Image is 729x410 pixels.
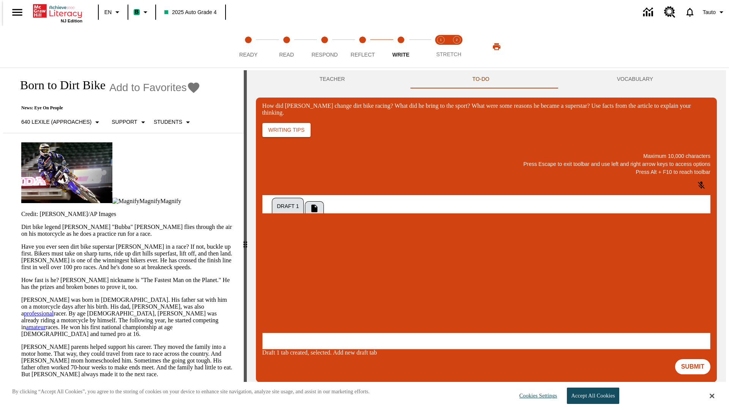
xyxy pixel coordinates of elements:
[305,201,324,215] button: Add New Draft
[262,168,710,176] p: Press Alt + F10 to reach toolbar
[256,70,409,88] button: Teacher
[262,195,710,349] div: Draft 1
[553,70,717,88] button: VOCABULARY
[692,176,710,194] button: Click to activate and allow voice recognition
[513,388,560,404] button: Cookies Settings
[101,5,125,19] button: Language: EN, Select a language
[247,70,726,410] div: activity
[392,52,409,58] span: Write
[160,198,181,204] span: Magnify
[154,118,182,126] p: Students
[440,38,442,42] text: 1
[21,277,235,290] p: How fast is he? [PERSON_NAME] nickname is "The Fastest Man on the Planet." He has the prizes and ...
[26,324,46,330] a: amateur
[21,142,112,203] img: Motocross racer James Stewart flies through the air on his dirt bike.
[700,5,729,19] button: Profile/Settings
[21,243,235,271] p: Have you ever seen dirt bike superstar [PERSON_NAME] in a race? If not, buckle up first. Bikers m...
[12,78,106,92] h1: Born to Dirt Bike
[264,26,308,68] button: Read step 2 of 5
[567,388,619,404] button: Accept All Cookies
[456,38,458,42] text: 2
[446,26,468,68] button: Stretch Respond step 2 of 2
[104,8,112,16] span: EN
[256,70,717,88] div: Instructional Panel Tabs
[151,115,196,129] button: Select Student
[311,52,338,58] span: Respond
[109,115,150,129] button: Scaffolds, Support
[239,52,257,58] span: Ready
[135,7,139,17] span: B
[33,3,82,23] div: Home
[12,388,370,396] p: By clicking “Accept All Cookies”, you agree to the storing of cookies on your device to enhance s...
[262,152,710,160] p: Maximum 10,000 characters
[226,26,270,68] button: Ready step 1 of 5
[131,5,153,19] button: Boost Class color is mint green. Change class color
[3,70,244,406] div: reading
[262,160,710,168] p: Press Escape to exit toolbar and use left and right arrow keys to access options
[3,6,111,20] p: One change [PERSON_NAME] brought to dirt bike racing was…
[21,344,235,378] p: [PERSON_NAME] parents helped support his career. They moved the family into a motor home. That wa...
[112,198,139,205] img: Magnify
[341,26,385,68] button: Reflect step 4 of 5
[109,82,187,94] span: Add to Favorites
[272,198,304,215] button: Draft 1
[244,70,247,410] div: Press Enter or Spacebar and then press right and left arrow keys to move the slider
[18,115,105,129] button: Select Lexile, 640 Lexile (Approaches)
[279,52,294,58] span: Read
[409,70,553,88] button: TO-DO
[24,310,54,317] a: professional
[21,296,235,337] p: [PERSON_NAME] was born in [DEMOGRAPHIC_DATA]. His father sat with him on a motorcycle days after ...
[303,26,347,68] button: Respond step 3 of 5
[109,81,200,94] button: Add to Favorites - Born to Dirt Bike
[680,2,700,22] a: Notifications
[262,349,710,356] div: Draft 1 tab created, selected. Add new draft tab
[3,6,111,20] body: How did Stewart change dirt bike racing? What did he bring to the sport? What were some reasons h...
[675,359,710,374] button: Submit
[351,52,375,58] span: Reflect
[430,26,452,68] button: Stretch Read step 1 of 2
[484,40,509,54] button: Print
[379,26,423,68] button: Write step 5 of 5
[262,102,710,116] div: How did [PERSON_NAME] change dirt bike racing? What did he bring to the sport? What were some rea...
[6,1,28,24] button: Open side menu
[21,211,235,218] p: Credit: [PERSON_NAME]/AP Images
[660,2,680,22] a: Resource Center, Will open in new tab
[703,8,716,16] span: Tauto
[12,105,200,111] p: News: Eye On People
[61,19,82,23] span: NJ Edition
[639,2,660,23] a: Data Center
[436,51,461,57] span: STRETCH
[21,118,92,126] p: 640 Lexile (Approaches)
[139,198,160,204] span: Magnify
[21,224,235,237] p: Dirt bike legend [PERSON_NAME] "Bubba" [PERSON_NAME] flies through the air on his motorcycle as h...
[271,195,688,215] div: Tab Group
[262,123,311,137] button: Writing Tips
[112,118,137,126] p: Support
[710,393,714,399] button: Close
[164,8,217,16] span: 2025 Auto Grade 4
